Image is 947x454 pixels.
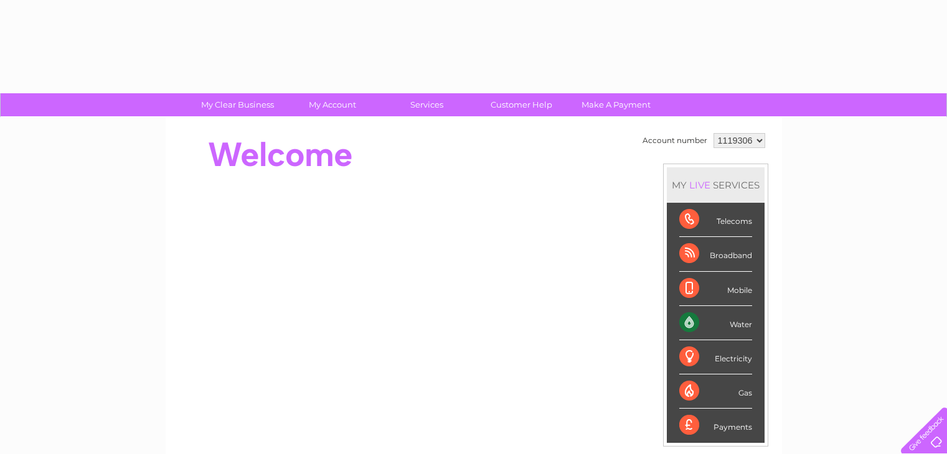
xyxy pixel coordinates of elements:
[679,272,752,306] div: Mobile
[679,409,752,442] div: Payments
[186,93,289,116] a: My Clear Business
[679,306,752,340] div: Water
[679,237,752,271] div: Broadband
[679,203,752,237] div: Telecoms
[687,179,713,191] div: LIVE
[679,374,752,409] div: Gas
[565,93,667,116] a: Make A Payment
[281,93,384,116] a: My Account
[375,93,478,116] a: Services
[639,130,710,151] td: Account number
[470,93,573,116] a: Customer Help
[667,167,765,203] div: MY SERVICES
[679,340,752,374] div: Electricity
